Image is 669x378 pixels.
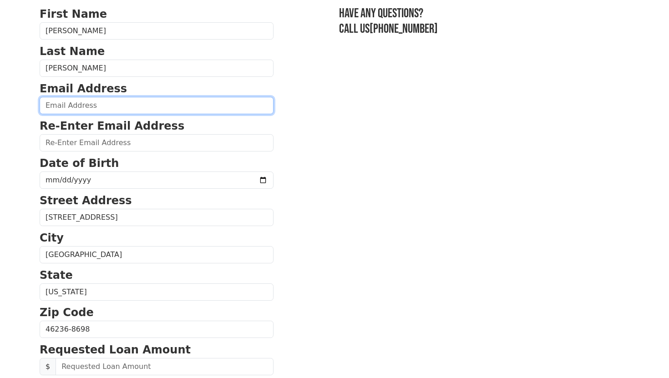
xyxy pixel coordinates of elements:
input: Requested Loan Amount [56,358,274,375]
span: $ [40,358,56,375]
strong: Zip Code [40,306,94,319]
strong: State [40,269,73,282]
strong: Date of Birth [40,157,119,170]
input: Street Address [40,209,274,226]
input: First Name [40,22,274,40]
strong: Street Address [40,194,132,207]
strong: Requested Loan Amount [40,343,191,356]
strong: Last Name [40,45,105,58]
strong: Email Address [40,82,127,95]
input: Re-Enter Email Address [40,134,274,151]
input: Zip Code [40,321,274,338]
h3: Call us [339,21,629,37]
h3: Have any questions? [339,6,629,21]
strong: First Name [40,8,107,20]
a: [PHONE_NUMBER] [370,21,438,36]
input: Last Name [40,60,274,77]
strong: City [40,232,64,244]
input: Email Address [40,97,274,114]
strong: Re-Enter Email Address [40,120,184,132]
input: City [40,246,274,263]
